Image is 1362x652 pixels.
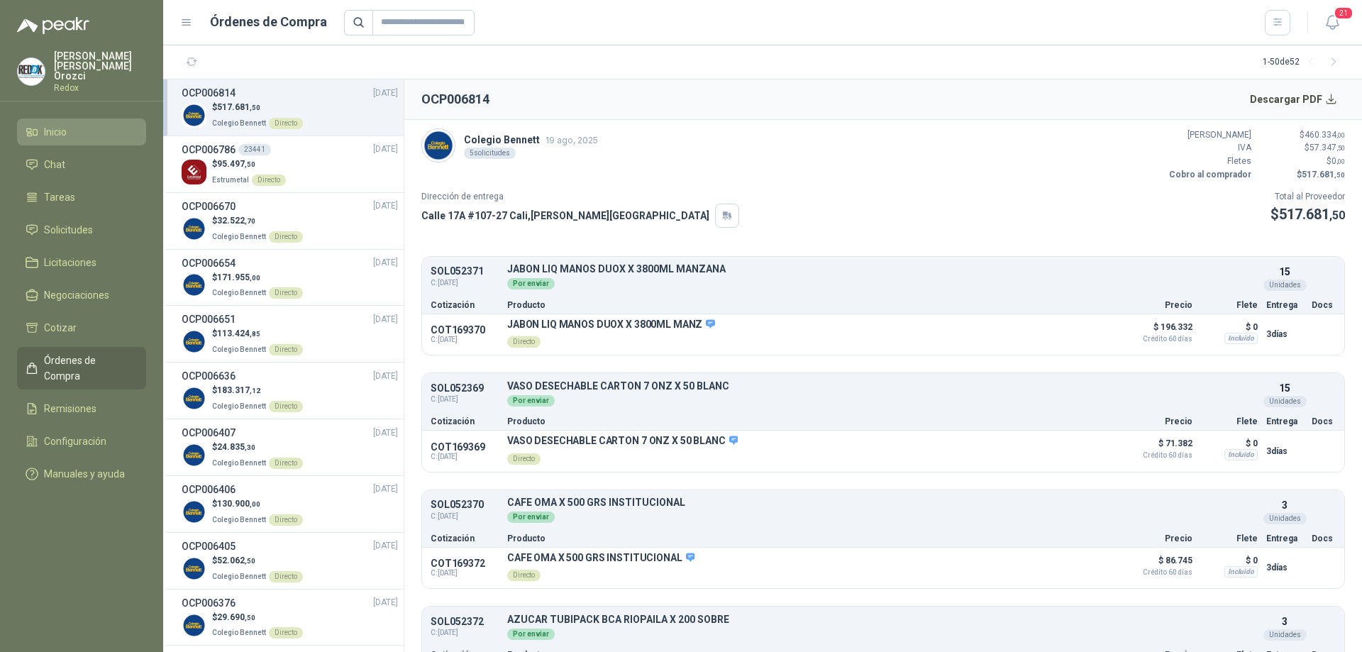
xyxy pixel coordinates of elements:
p: 3 días [1266,559,1303,576]
span: Colegio Bennett [212,459,266,467]
div: Directo [269,344,303,355]
img: Company Logo [182,329,206,354]
h3: OCP006651 [182,311,236,327]
p: Entrega [1266,301,1303,309]
h3: OCP006814 [182,85,236,101]
p: $ 0 [1201,552,1258,569]
img: Company Logo [182,216,206,241]
span: Crédito 60 días [1122,569,1192,576]
p: $ [212,441,303,454]
p: Producto [507,417,1113,426]
span: [DATE] [373,256,398,270]
div: Directo [269,571,303,582]
div: Directo [252,175,286,186]
span: ,30 [245,443,255,451]
a: Tareas [17,184,146,211]
span: Colegio Bennett [212,233,266,241]
h3: OCP006786 [182,142,236,158]
p: 15 [1279,264,1290,280]
p: $ [212,158,286,171]
div: Directo [269,514,303,526]
p: Cotización [431,534,499,543]
span: [DATE] [373,199,398,213]
span: Estrumetal [212,176,249,184]
a: Cotizar [17,314,146,341]
p: AZUCAR TUBIPACK BCA RIOPAILA X 200 SOBRE [507,614,1258,625]
p: $ [212,271,303,284]
span: 460.334 [1305,130,1345,140]
p: $ [212,327,303,341]
button: 21 [1319,10,1345,35]
span: [DATE] [373,539,398,553]
span: Colegio Bennett [212,119,266,127]
p: Cobro al comprador [1166,168,1251,182]
span: Configuración [44,433,106,449]
p: Entrega [1266,534,1303,543]
p: $ [1270,204,1345,226]
p: Docs [1312,534,1336,543]
p: Flete [1201,534,1258,543]
img: Company Logo [182,160,206,184]
img: Company Logo [182,103,206,128]
p: SOL052371 [431,266,499,277]
div: Unidades [1263,629,1307,641]
span: [DATE] [373,313,398,326]
p: Producto [507,534,1113,543]
p: SOL052370 [431,499,499,510]
a: Chat [17,151,146,178]
span: Inicio [44,124,67,140]
span: [DATE] [373,596,398,609]
h3: OCP006376 [182,595,236,611]
p: $ [212,384,303,397]
span: Crédito 60 días [1122,336,1192,343]
span: Colegio Bennett [212,346,266,353]
span: C: [DATE] [431,627,499,639]
p: 3 [1282,614,1288,629]
p: JABON LIQ MANOS DUOX X 3800ML MANZANA [507,264,1258,275]
div: Directo [507,336,541,348]
p: Cotización [431,301,499,309]
p: $ [1260,128,1345,142]
span: Colegio Bennett [212,629,266,636]
h1: Órdenes de Compra [210,12,327,32]
a: OCP006670[DATE] Company Logo$32.522,70Colegio BennettDirecto [182,199,398,243]
div: Por enviar [507,629,555,640]
p: COT169369 [431,441,499,453]
h2: OCP006814 [421,89,489,109]
p: $ [1260,155,1345,168]
div: Directo [269,287,303,299]
p: 3 [1282,497,1288,513]
h3: OCP006654 [182,255,236,271]
a: Negociaciones [17,282,146,309]
p: Precio [1122,534,1192,543]
p: Docs [1312,417,1336,426]
span: Manuales y ayuda [44,466,125,482]
span: 517.681 [1302,170,1345,179]
span: Licitaciones [44,255,96,270]
p: SOL052369 [431,383,499,394]
p: $ 196.332 [1122,319,1192,343]
span: Remisiones [44,401,96,416]
span: ,50 [1329,209,1345,222]
div: 5 solicitudes [464,148,516,159]
a: OCP006406[DATE] Company Logo$130.900,00Colegio BennettDirecto [182,482,398,526]
p: $ [212,611,303,624]
a: OCP00678623441[DATE] Company Logo$95.497,50EstrumetalDirecto [182,142,398,187]
a: Remisiones [17,395,146,422]
p: VASO DESECHABLE CARTON 7 ONZ X 50 BLANC [507,435,738,448]
div: Por enviar [507,395,555,407]
span: 183.317 [217,385,260,395]
span: 517.681 [1279,206,1345,223]
span: ,00 [250,500,260,508]
p: $ [212,101,303,114]
div: Incluido [1224,333,1258,344]
a: OCP006654[DATE] Company Logo$171.955,00Colegio BennettDirecto [182,255,398,300]
span: [DATE] [373,143,398,156]
p: CAFE OMA X 500 GRS INSTITUCIONAL [507,552,694,565]
div: Incluido [1224,449,1258,460]
img: Company Logo [182,443,206,468]
p: CAFE OMA X 500 GRS INSTITUCIONAL [507,497,1258,508]
img: Logo peakr [17,17,89,34]
img: Company Logo [182,499,206,524]
p: Precio [1122,301,1192,309]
